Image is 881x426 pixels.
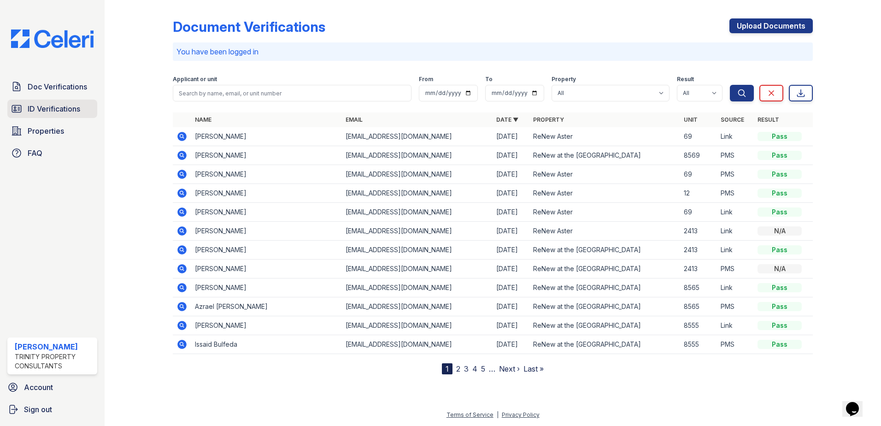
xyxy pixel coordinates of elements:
td: ReNew at the [GEOGRAPHIC_DATA] [529,297,680,316]
td: [DATE] [493,297,529,316]
div: Pass [758,207,802,217]
a: Last » [523,364,544,373]
iframe: chat widget [842,389,872,417]
td: ReNew Aster [529,127,680,146]
div: Pass [758,189,802,198]
div: Trinity Property Consultants [15,352,94,371]
td: [EMAIL_ADDRESS][DOMAIN_NAME] [342,127,493,146]
div: N/A [758,264,802,273]
td: [PERSON_NAME] [191,241,342,260]
img: CE_Logo_Blue-a8612792a0a2168367f1c8372b55b34899dd931a85d93a1a3d3e32e68fde9ad4.png [4,30,101,48]
td: ReNew at the [GEOGRAPHIC_DATA] [529,146,680,165]
div: [PERSON_NAME] [15,341,94,352]
td: [PERSON_NAME] [191,165,342,184]
td: Link [717,222,754,241]
td: Link [717,127,754,146]
td: PMS [717,146,754,165]
td: [DATE] [493,184,529,203]
td: [PERSON_NAME] [191,316,342,335]
td: Issaid Bulfeda [191,335,342,354]
a: Properties [7,122,97,140]
td: ReNew at the [GEOGRAPHIC_DATA] [529,260,680,278]
a: Result [758,116,779,123]
a: Date ▼ [496,116,518,123]
td: [PERSON_NAME] [191,127,342,146]
td: ReNew at the [GEOGRAPHIC_DATA] [529,316,680,335]
span: Properties [28,125,64,136]
td: 8555 [680,335,717,354]
td: [DATE] [493,203,529,222]
td: [EMAIL_ADDRESS][DOMAIN_NAME] [342,260,493,278]
td: ReNew at the [GEOGRAPHIC_DATA] [529,278,680,297]
td: [EMAIL_ADDRESS][DOMAIN_NAME] [342,278,493,297]
input: Search by name, email, or unit number [173,85,411,101]
a: 5 [481,364,485,373]
div: Pass [758,132,802,141]
span: FAQ [28,148,42,159]
td: [PERSON_NAME] [191,260,342,278]
td: [EMAIL_ADDRESS][DOMAIN_NAME] [342,316,493,335]
a: Next › [499,364,520,373]
a: Upload Documents [729,18,813,33]
td: Link [717,241,754,260]
td: [PERSON_NAME] [191,222,342,241]
td: 2413 [680,241,717,260]
div: Pass [758,283,802,292]
td: [DATE] [493,127,529,146]
label: Applicant or unit [173,76,217,83]
td: [PERSON_NAME] [191,184,342,203]
td: ReNew at the [GEOGRAPHIC_DATA] [529,335,680,354]
td: 69 [680,165,717,184]
span: Account [24,382,53,393]
td: [DATE] [493,146,529,165]
td: PMS [717,260,754,278]
a: Privacy Policy [502,411,540,418]
a: Account [4,378,101,396]
td: [PERSON_NAME] [191,146,342,165]
a: Name [195,116,211,123]
a: Sign out [4,400,101,419]
td: [DATE] [493,316,529,335]
label: Property [552,76,576,83]
td: [EMAIL_ADDRESS][DOMAIN_NAME] [342,297,493,316]
td: 69 [680,203,717,222]
div: Pass [758,151,802,160]
td: [PERSON_NAME] [191,203,342,222]
td: PMS [717,165,754,184]
span: ID Verifications [28,103,80,114]
a: 3 [464,364,469,373]
td: 8569 [680,146,717,165]
td: 8565 [680,297,717,316]
td: ReNew Aster [529,203,680,222]
div: Pass [758,321,802,330]
td: Link [717,316,754,335]
span: Sign out [24,404,52,415]
div: Pass [758,245,802,254]
a: Unit [684,116,698,123]
span: … [489,363,495,374]
td: [EMAIL_ADDRESS][DOMAIN_NAME] [342,335,493,354]
td: 69 [680,127,717,146]
td: [DATE] [493,278,529,297]
td: 2413 [680,260,717,278]
label: Result [677,76,694,83]
td: 12 [680,184,717,203]
div: Pass [758,302,802,311]
td: [DATE] [493,335,529,354]
a: Doc Verifications [7,77,97,96]
td: [EMAIL_ADDRESS][DOMAIN_NAME] [342,222,493,241]
td: [EMAIL_ADDRESS][DOMAIN_NAME] [342,203,493,222]
td: [PERSON_NAME] [191,278,342,297]
td: 8555 [680,316,717,335]
td: [DATE] [493,260,529,278]
span: Doc Verifications [28,81,87,92]
td: [DATE] [493,165,529,184]
div: Pass [758,170,802,179]
div: Pass [758,340,802,349]
div: Document Verifications [173,18,325,35]
td: ReNew Aster [529,165,680,184]
td: [EMAIL_ADDRESS][DOMAIN_NAME] [342,241,493,260]
label: From [419,76,433,83]
a: ID Verifications [7,100,97,118]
